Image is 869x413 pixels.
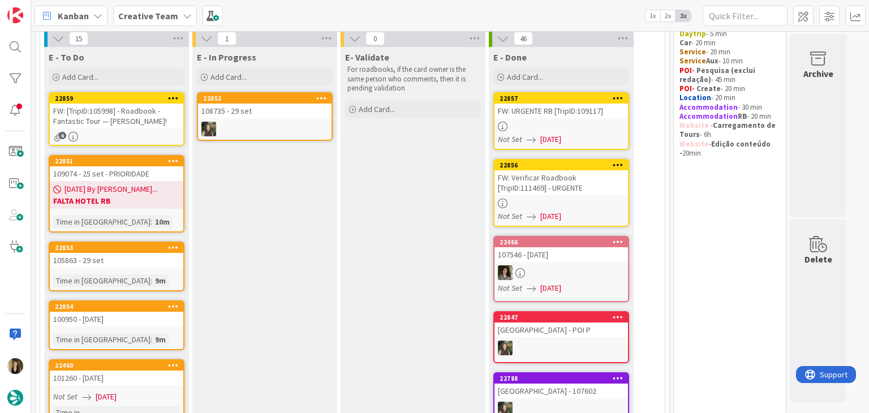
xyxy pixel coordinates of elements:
[50,104,183,128] div: FW: [TripID:105998] - Roadbook - Fantastic Tour — [PERSON_NAME]!
[500,375,628,382] div: 22788
[679,57,780,66] p: - 10 min
[347,65,479,93] p: For roadbooks, if the card owner is the same person who comments, then it is pending validation
[540,210,561,222] span: [DATE]
[679,38,691,48] strong: Car
[201,122,216,136] img: IG
[62,72,98,82] span: Add Card...
[69,32,88,45] span: 15
[803,67,833,80] div: Archive
[197,92,333,141] a: 22852108735 - 29 setIG
[49,300,184,350] a: 22854100950 - [DATE]Time in [GEOGRAPHIC_DATA]:9m
[494,341,628,355] div: IG
[493,92,629,150] a: 22857FW: URGENTE RB [TripID:109117]Not Set[DATE]
[345,51,389,63] span: E- Validate
[679,102,738,112] strong: Accommodation
[494,312,628,322] div: 22847
[679,56,706,66] strong: Service
[50,360,183,371] div: 22460
[49,92,184,146] a: 22859FW: [TripID:105998] - Roadbook - Fantastic Tour — [PERSON_NAME]!
[59,132,66,139] span: 6
[118,10,178,21] b: Creative Team
[498,134,522,144] i: Not Set
[703,6,788,26] input: Quick Filter...
[50,371,183,385] div: 101260 - [DATE]
[53,195,180,206] b: FALTA HOTEL RB
[96,391,117,403] span: [DATE]
[805,252,832,266] div: Delete
[210,72,247,82] span: Add Card...
[198,104,332,118] div: 108735 - 29 set
[150,333,152,346] span: :
[50,253,183,268] div: 105863 - 29 set
[679,93,780,102] p: - 20 min
[494,160,628,195] div: 22856FW: Verificar Roadbook [TripID:111469] - URGENTE
[55,362,183,369] div: 22460
[58,9,89,23] span: Kanban
[152,333,169,346] div: 9m
[152,216,173,228] div: 10m
[150,274,152,287] span: :
[500,94,628,102] div: 22857
[53,333,150,346] div: Time in [GEOGRAPHIC_DATA]
[679,112,780,121] p: - 20 min
[50,93,183,104] div: 22859
[198,93,332,104] div: 22852
[679,103,780,112] p: - 30 min
[498,341,513,355] img: IG
[493,159,629,227] a: 22856FW: Verificar Roadbook [TripID:111469] - URGENTENot Set[DATE]
[679,66,780,85] p: - 45 min
[494,373,628,384] div: 22788
[494,237,628,262] div: 22466107546 - [DATE]
[679,66,692,75] strong: POI
[500,238,628,246] div: 22466
[679,84,780,93] p: - 20 min
[494,322,628,337] div: [GEOGRAPHIC_DATA] - POI P
[679,121,780,140] p: - - 6h
[540,282,561,294] span: [DATE]
[738,111,747,121] strong: RB
[494,160,628,170] div: 22856
[152,274,169,287] div: 9m
[197,51,256,63] span: E - In Progress
[660,10,676,21] span: 2x
[50,302,183,312] div: 22854
[203,94,332,102] div: 22852
[494,265,628,280] div: MS
[679,139,772,158] strong: Edição conteúdo -
[500,161,628,169] div: 22856
[53,274,150,287] div: Time in [GEOGRAPHIC_DATA]
[676,10,691,21] span: 3x
[53,392,78,402] i: Not Set
[692,84,721,93] strong: - Create
[679,38,780,48] p: - 20 min
[494,384,628,398] div: [GEOGRAPHIC_DATA] - 107602
[198,122,332,136] div: IG
[679,84,692,93] strong: POI
[679,29,706,38] strong: Daytrip
[540,134,561,145] span: [DATE]
[55,157,183,165] div: 22851
[50,166,183,181] div: 109074 - 25 set - PRIORIDADE
[50,156,183,166] div: 22851
[7,390,23,406] img: avatar
[50,93,183,128] div: 22859FW: [TripID:105998] - Roadbook - Fantastic Tour — [PERSON_NAME]!
[50,360,183,385] div: 22460101260 - [DATE]
[55,244,183,252] div: 22853
[507,72,543,82] span: Add Card...
[50,156,183,181] div: 22851109074 - 25 set - PRIORIDADE
[49,155,184,233] a: 22851109074 - 25 set - PRIORIDADE[DATE] By [PERSON_NAME]...FALTA HOTEL RBTime in [GEOGRAPHIC_DATA...
[55,303,183,311] div: 22854
[679,121,709,130] strong: Website
[217,32,236,45] span: 1
[50,302,183,326] div: 22854100950 - [DATE]
[679,29,780,38] p: - 5 min
[494,170,628,195] div: FW: Verificar Roadbook [TripID:111469] - URGENTE
[498,211,522,221] i: Not Set
[498,265,513,280] img: MS
[493,51,527,63] span: E - Done
[365,32,385,45] span: 0
[494,104,628,118] div: FW: URGENTE RB [TripID:109117]
[679,111,738,121] strong: Accommodation
[493,311,629,363] a: 22847[GEOGRAPHIC_DATA] - POI PIG
[494,247,628,262] div: 107546 - [DATE]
